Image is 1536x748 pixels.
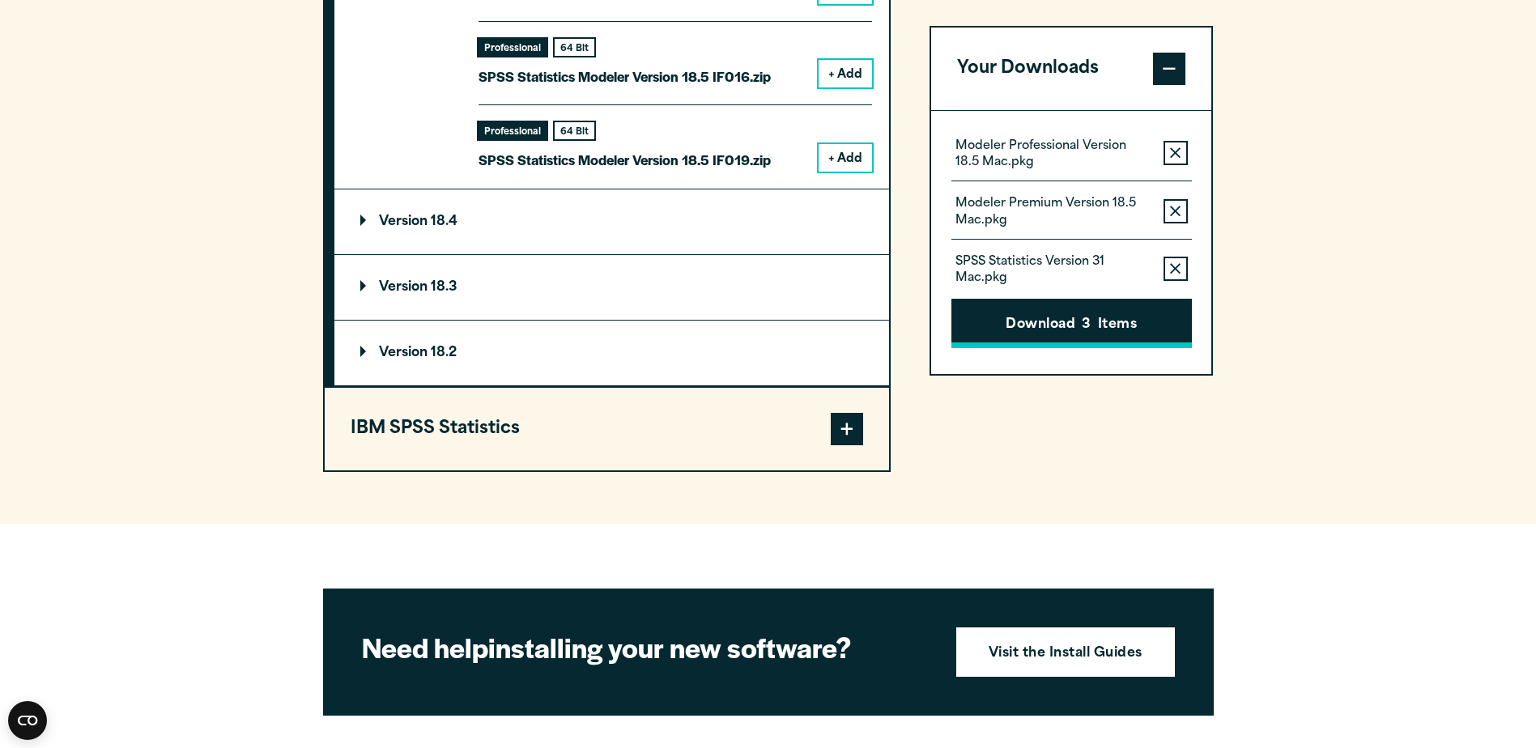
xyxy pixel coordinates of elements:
[334,321,889,385] summary: Version 18.2
[955,254,1151,287] p: SPSS Statistics Version 31 Mac.pkg
[989,644,1142,665] strong: Visit the Install Guides
[479,65,771,88] p: SPSS Statistics Modeler Version 18.5 IF016.zip
[555,39,594,56] div: 64 Bit
[360,346,457,359] p: Version 18.2
[479,39,547,56] div: Professional
[956,627,1175,678] a: Visit the Install Guides
[325,388,889,470] button: IBM SPSS Statistics
[819,144,872,172] button: + Add
[362,629,929,665] h2: installing your new software?
[360,215,457,228] p: Version 18.4
[955,197,1151,229] p: Modeler Premium Version 18.5 Mac.pkg
[931,28,1212,110] button: Your Downloads
[931,110,1212,374] div: Your Downloads
[479,122,547,139] div: Professional
[819,60,872,87] button: + Add
[8,701,47,740] button: Open CMP widget
[1082,315,1091,336] span: 3
[362,627,488,666] strong: Need help
[955,138,1151,171] p: Modeler Professional Version 18.5 Mac.pkg
[360,281,457,294] p: Version 18.3
[951,299,1192,349] button: Download3Items
[334,189,889,254] summary: Version 18.4
[334,255,889,320] summary: Version 18.3
[479,148,771,172] p: SPSS Statistics Modeler Version 18.5 IF019.zip
[555,122,594,139] div: 64 Bit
